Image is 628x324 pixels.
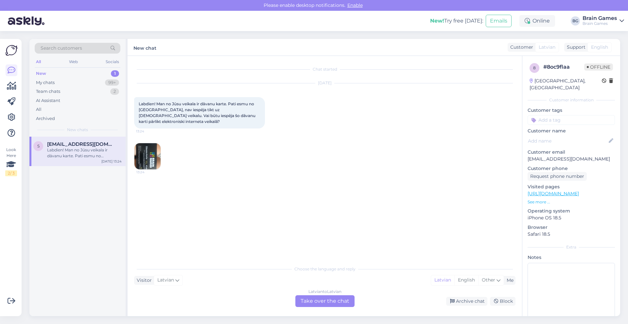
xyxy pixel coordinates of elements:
[528,128,615,134] p: Customer name
[571,16,580,26] div: BG
[543,63,584,71] div: # 8oc9flaa
[564,44,585,51] div: Support
[583,16,617,21] div: Brain Games
[528,214,615,221] p: iPhone OS 18.5
[519,15,555,27] div: Online
[136,170,161,175] span: 13:24
[528,199,615,205] p: See more ...
[430,17,483,25] div: Try free [DATE]:
[47,141,115,147] span: spetrovska1996@gmail.com
[101,159,122,164] div: [DATE] 13:24
[482,277,495,283] span: Other
[139,101,256,124] span: Labdien! Man no Jūsu veikala ir dāvanu karte. Pati esmu no [GEOGRAPHIC_DATA], nav iespēja tikt uz...
[308,289,341,295] div: Latvian to Latvian
[583,16,624,26] a: Brain GamesBrain Games
[157,277,174,284] span: Latvian
[36,97,60,104] div: AI Assistant
[528,191,579,196] a: [URL][DOMAIN_NAME]
[431,275,454,285] div: Latvian
[486,15,512,27] button: Emails
[446,297,487,306] div: Archive chat
[5,44,18,57] img: Askly Logo
[528,156,615,162] p: [EMAIL_ADDRESS][DOMAIN_NAME]
[528,115,615,125] input: Add a tag
[528,244,615,250] div: Extra
[504,277,514,284] div: Me
[36,70,46,77] div: New
[345,2,365,8] span: Enable
[295,295,355,307] div: Take over the chat
[5,170,17,176] div: 2 / 3
[528,165,615,172] p: Customer phone
[528,107,615,114] p: Customer tags
[530,77,602,91] div: [GEOGRAPHIC_DATA], [GEOGRAPHIC_DATA]
[134,66,515,72] div: Chat started
[35,58,42,66] div: All
[528,137,607,145] input: Add name
[528,224,615,231] p: Browser
[583,21,617,26] div: Brain Games
[508,44,533,51] div: Customer
[584,63,613,71] span: Offline
[111,70,119,77] div: 1
[430,18,444,24] b: New!
[67,127,88,133] span: New chats
[533,65,536,70] span: 8
[47,147,122,159] div: Labdien! Man no Jūsu veikala ir dāvanu karte. Pati esmu no [GEOGRAPHIC_DATA], nav iespēja tikt uz...
[134,277,152,284] div: Visitor
[36,115,55,122] div: Archived
[134,80,515,86] div: [DATE]
[528,183,615,190] p: Visited pages
[68,58,79,66] div: Web
[528,254,615,261] p: Notes
[134,143,161,169] img: Attachment
[490,297,515,306] div: Block
[36,88,60,95] div: Team chats
[134,266,515,272] div: Choose the language and reply
[41,45,82,52] span: Search customers
[591,44,608,51] span: English
[133,43,156,52] label: New chat
[36,106,42,113] div: All
[528,97,615,103] div: Customer information
[136,129,161,134] span: 13:24
[104,58,120,66] div: Socials
[105,79,119,86] div: 99+
[539,44,555,51] span: Latvian
[454,275,478,285] div: English
[36,79,55,86] div: My chats
[528,149,615,156] p: Customer email
[37,144,40,148] span: s
[110,88,119,95] div: 2
[528,172,587,181] div: Request phone number
[528,231,615,238] p: Safari 18.5
[528,208,615,214] p: Operating system
[5,147,17,176] div: Look Here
